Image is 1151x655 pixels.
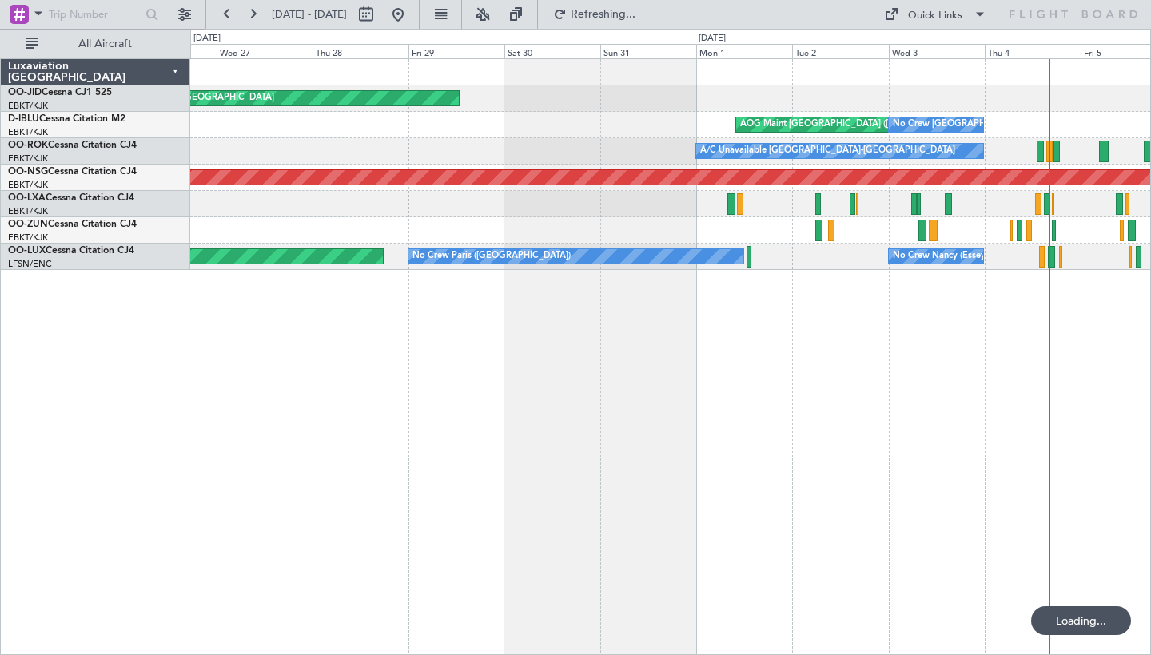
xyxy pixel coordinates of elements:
[8,246,46,256] span: OO-LUX
[412,244,571,268] div: No Crew Paris ([GEOGRAPHIC_DATA])
[700,139,955,163] div: A/C Unavailable [GEOGRAPHIC_DATA]-[GEOGRAPHIC_DATA]
[570,9,637,20] span: Refreshing...
[8,100,48,112] a: EBKT/KJK
[8,179,48,191] a: EBKT/KJK
[8,141,48,150] span: OO-ROK
[8,141,137,150] a: OO-ROKCessna Citation CJ4
[8,193,134,203] a: OO-LXACessna Citation CJ4
[985,44,1081,58] div: Thu 4
[8,220,137,229] a: OO-ZUNCessna Citation CJ4
[8,220,48,229] span: OO-ZUN
[272,7,347,22] span: [DATE] - [DATE]
[8,114,125,124] a: D-IBLUCessna Citation M2
[8,126,48,138] a: EBKT/KJK
[8,167,137,177] a: OO-NSGCessna Citation CJ4
[1031,606,1131,635] div: Loading...
[408,44,504,58] div: Fri 29
[217,44,313,58] div: Wed 27
[8,232,48,244] a: EBKT/KJK
[699,32,726,46] div: [DATE]
[49,2,141,26] input: Trip Number
[893,244,988,268] div: No Crew Nancy (Essey)
[504,44,600,58] div: Sat 30
[8,258,52,270] a: LFSN/ENC
[740,113,1018,137] div: AOG Maint [GEOGRAPHIC_DATA] ([GEOGRAPHIC_DATA] National)
[8,167,48,177] span: OO-NSG
[8,88,42,97] span: OO-JID
[18,31,173,57] button: All Aircraft
[696,44,792,58] div: Mon 1
[792,44,888,58] div: Tue 2
[876,2,994,27] button: Quick Links
[8,88,112,97] a: OO-JIDCessna CJ1 525
[8,246,134,256] a: OO-LUXCessna Citation CJ4
[8,153,48,165] a: EBKT/KJK
[313,44,408,58] div: Thu 28
[908,8,962,24] div: Quick Links
[8,114,39,124] span: D-IBLU
[889,44,985,58] div: Wed 3
[8,205,48,217] a: EBKT/KJK
[42,38,169,50] span: All Aircraft
[193,32,221,46] div: [DATE]
[8,193,46,203] span: OO-LXA
[600,44,696,58] div: Sun 31
[546,2,642,27] button: Refreshing...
